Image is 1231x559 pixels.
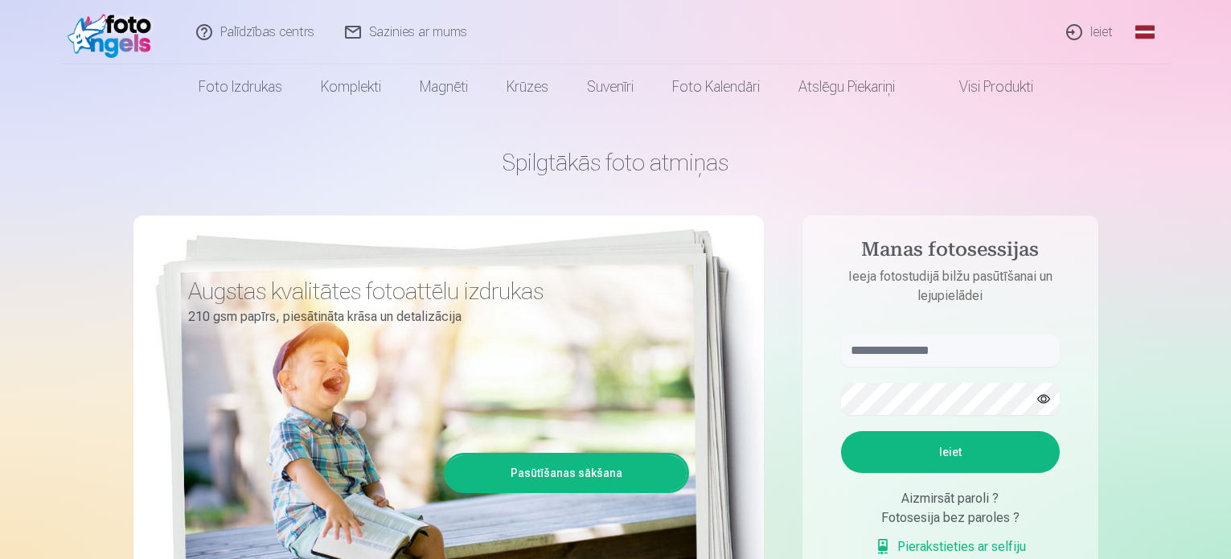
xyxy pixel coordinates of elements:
[914,64,1053,109] a: Visi produkti
[825,267,1076,306] p: Ieeja fotostudijā bilžu pasūtīšanai un lejupielādei
[188,277,677,306] h3: Augstas kvalitātes fotoattēlu izdrukas
[446,455,687,491] a: Pasūtīšanas sākšana
[179,64,302,109] a: Foto izdrukas
[841,431,1060,473] button: Ieiet
[841,489,1060,508] div: Aizmirsāt paroli ?
[487,64,568,109] a: Krūzes
[302,64,400,109] a: Komplekti
[400,64,487,109] a: Magnēti
[133,148,1098,177] h1: Spilgtākās foto atmiņas
[841,508,1060,528] div: Fotosesija bez paroles ?
[875,537,1026,557] a: Pierakstieties ar selfiju
[568,64,653,109] a: Suvenīri
[653,64,779,109] a: Foto kalendāri
[825,238,1076,267] h4: Manas fotosessijas
[779,64,914,109] a: Atslēgu piekariņi
[188,306,677,328] p: 210 gsm papīrs, piesātināta krāsa un detalizācija
[68,6,160,58] img: /fa1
